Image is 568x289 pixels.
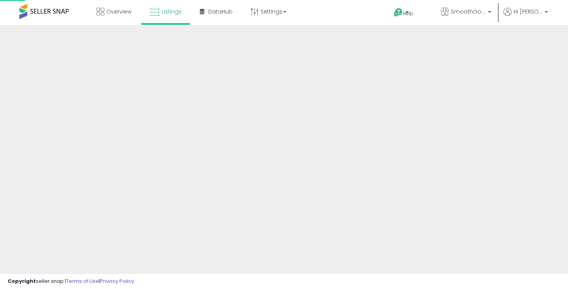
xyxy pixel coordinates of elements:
[503,8,548,25] a: Hi [PERSON_NAME]
[66,277,99,285] a: Terms of Use
[8,277,36,285] strong: Copyright
[403,10,413,17] span: Help
[100,277,134,285] a: Privacy Policy
[208,8,233,15] span: DataHub
[451,8,486,15] span: SmoothGoods
[514,8,542,15] span: Hi [PERSON_NAME]
[162,8,182,15] span: Listings
[393,8,403,17] i: Get Help
[388,2,429,25] a: Help
[106,8,131,15] span: Overview
[8,278,134,285] div: seller snap | |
